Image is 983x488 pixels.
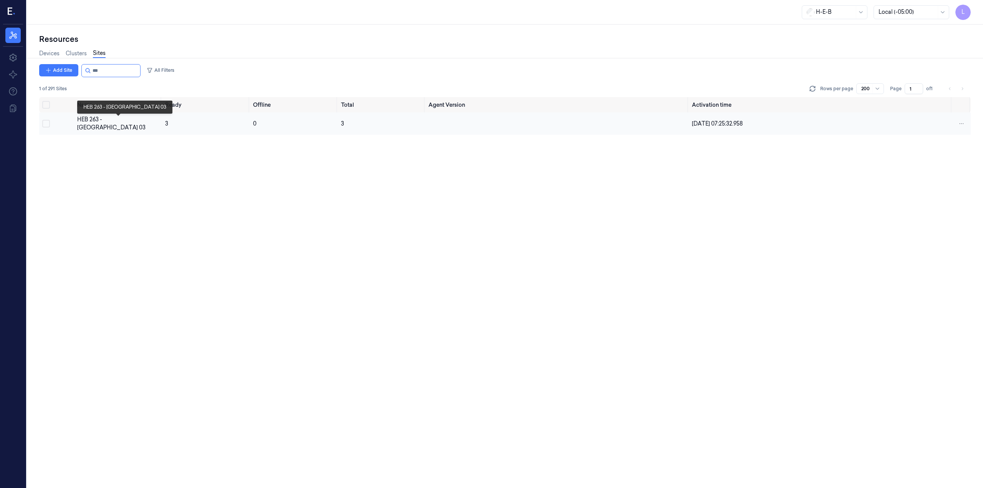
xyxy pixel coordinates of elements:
span: 1 of 291 Sites [39,85,67,92]
span: 0 [253,120,257,127]
a: Clusters [66,50,87,58]
a: Sites [93,49,106,58]
span: of 1 [926,85,938,92]
button: Add Site [39,64,78,76]
p: Rows per page [820,85,853,92]
span: 3 [341,120,344,127]
div: HEB 263 - [GEOGRAPHIC_DATA] 03 [77,116,159,132]
th: Offline [250,97,338,112]
button: All Filters [144,64,177,76]
div: Resources [39,34,971,45]
span: Page [890,85,902,92]
button: L [955,5,971,20]
button: Select all [42,101,50,109]
span: [DATE] 07:25:32.958 [692,120,743,127]
th: Total [338,97,426,112]
nav: pagination [945,83,968,94]
span: 3 [165,120,168,127]
th: Agent Version [425,97,689,112]
button: Select row [42,120,50,127]
a: Devices [39,50,60,58]
th: Ready [162,97,250,112]
th: Name [74,97,162,112]
th: Activation time [689,97,952,112]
